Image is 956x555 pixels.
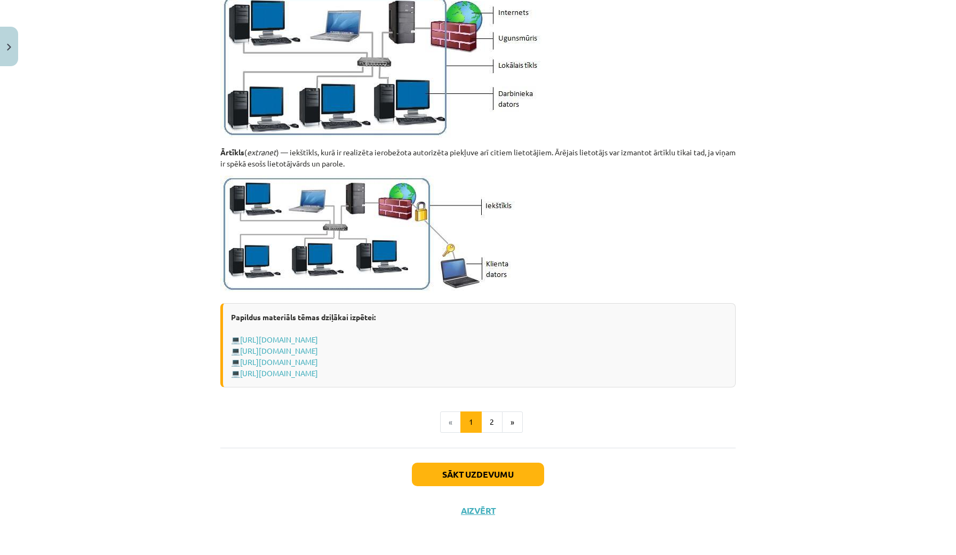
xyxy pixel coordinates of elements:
[231,312,376,322] strong: Papildus materiāls tēmas dziļākai izpētei:
[7,44,11,51] img: icon-close-lesson-0947bae3869378f0d4975bcd49f059093ad1ed9edebbc8119c70593378902aed.svg
[220,147,736,169] p: ( ) — iekštīkls, kurā ir realizēta ierobežota autorizēta piekļuve arī citiem lietotājiem. Ārējais...
[240,335,318,344] a: [URL][DOMAIN_NAME]
[240,357,318,367] a: [URL][DOMAIN_NAME]
[412,463,544,486] button: Sākt uzdevumu
[458,505,498,516] button: Aizvērt
[220,147,244,157] strong: Ārtīkls
[247,147,276,157] em: extranet
[220,411,736,433] nav: Page navigation example
[240,346,318,355] a: [URL][DOMAIN_NAME]
[220,303,736,387] div: 💻 💻 💻 💻
[240,368,318,378] a: [URL][DOMAIN_NAME]
[460,411,482,433] button: 1
[502,411,523,433] button: »
[481,411,503,433] button: 2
